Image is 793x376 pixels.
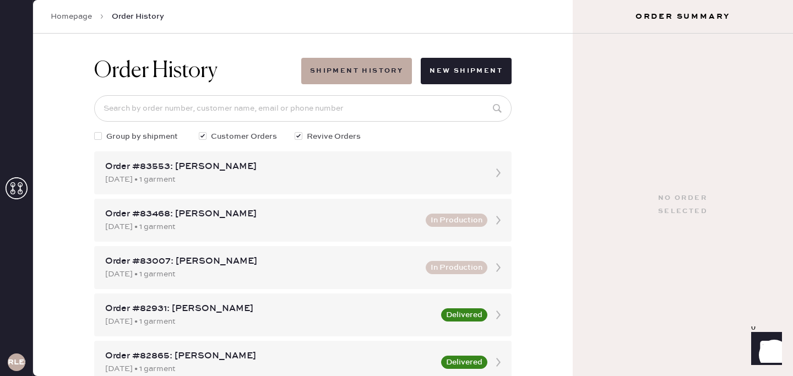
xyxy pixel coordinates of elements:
[211,130,277,143] span: Customer Orders
[105,363,434,375] div: [DATE] • 1 garment
[301,58,412,84] button: Shipment History
[426,214,487,227] button: In Production
[105,173,481,186] div: [DATE] • 1 garment
[741,326,788,374] iframe: Front Chat
[94,58,218,84] h1: Order History
[112,11,164,22] span: Order History
[105,302,434,315] div: Order #82931: [PERSON_NAME]
[105,268,419,280] div: [DATE] • 1 garment
[426,261,487,274] button: In Production
[421,58,512,84] button: New Shipment
[441,356,487,369] button: Delivered
[105,208,419,221] div: Order #83468: [PERSON_NAME]
[573,11,793,22] h3: Order Summary
[105,255,419,268] div: Order #83007: [PERSON_NAME]
[8,358,25,366] h3: RLESA
[94,95,512,122] input: Search by order number, customer name, email or phone number
[51,11,92,22] a: Homepage
[105,350,434,363] div: Order #82865: [PERSON_NAME]
[307,130,361,143] span: Revive Orders
[441,308,487,321] button: Delivered
[105,315,434,328] div: [DATE] • 1 garment
[106,130,178,143] span: Group by shipment
[658,192,708,218] div: No order selected
[105,221,419,233] div: [DATE] • 1 garment
[105,160,481,173] div: Order #83553: [PERSON_NAME]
